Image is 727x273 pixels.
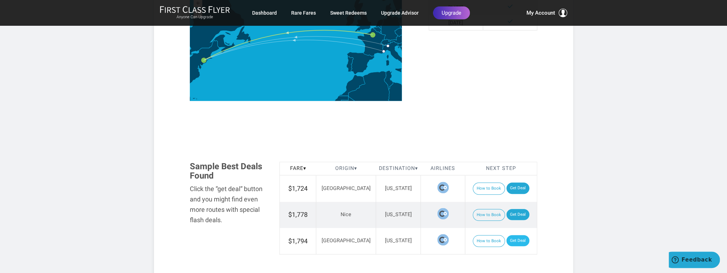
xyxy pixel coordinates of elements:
span: [US_STATE] [385,211,411,218]
a: Dashboard [252,6,277,19]
path: France [357,28,389,59]
path: Belgium [373,26,381,33]
img: First Class Flyer [160,6,230,13]
button: How to Book [473,209,505,221]
span: La Compagnie [437,182,449,193]
span: Nice [341,211,351,218]
span: $1,794 [288,237,308,245]
button: How to Book [473,182,505,195]
path: Spain [347,52,374,74]
a: Sweet Redeems [330,6,367,19]
a: Upgrade [433,6,470,19]
button: My Account [526,9,567,17]
span: [US_STATE] [385,238,411,244]
small: Anyone Can Upgrade [160,15,230,20]
g: New York [201,57,211,63]
span: La Compagnie [437,234,449,245]
th: Airlines [420,162,465,175]
path: Switzerland [381,39,390,45]
path: Austria [389,35,405,44]
a: First Class FlyerAnyone Can Upgrade [160,6,230,20]
th: Fare [280,162,316,175]
span: ▾ [415,165,418,171]
span: ▾ [303,165,306,171]
span: [GEOGRAPHIC_DATA] [322,185,371,191]
a: Get Deal [506,235,529,247]
g: Milan [386,44,393,47]
div: Click the “get deal” button and you might find even more routes with special flash deals. [190,184,269,225]
a: Get Deal [506,209,529,220]
span: La Compagnie [437,208,449,219]
path: Slovenia [398,42,404,47]
h3: Sample Best Deals Found [190,162,269,181]
g: Nice [382,50,388,53]
path: Germany [381,14,401,41]
a: Get Deal [506,182,529,194]
path: Portugal [346,56,353,72]
a: Rare Fares [291,6,316,19]
span: [GEOGRAPHIC_DATA] [322,238,371,244]
g: Paris [370,32,380,38]
span: [US_STATE] [385,185,411,191]
path: Tunisia [384,70,393,89]
path: Algeria [348,71,394,117]
th: Destination [376,162,420,175]
span: $1,778 [288,211,308,218]
span: ▾ [354,165,357,171]
button: How to Book [473,235,505,247]
th: Origin [316,162,376,175]
th: Next Step [465,162,537,175]
iframe: Opens a widget where you can find more information [669,252,720,269]
span: $1,724 [288,185,308,192]
path: Luxembourg [380,31,381,34]
a: Upgrade Advisor [381,6,419,19]
path: Morocco [338,75,365,96]
span: My Account [526,9,555,17]
path: Italy [382,41,408,72]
